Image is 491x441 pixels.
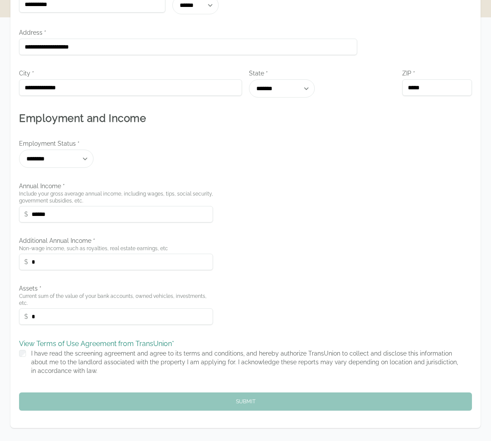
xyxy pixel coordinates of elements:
label: Assets * [19,284,213,293]
p: Current sum of the value of your bank accounts, owned vehicles, investments, etc. [19,293,213,307]
label: State * [249,69,395,78]
label: City * [19,69,242,78]
div: Employment and Income [19,111,472,125]
label: Address * [19,28,357,37]
p: Non-wage income, such as royalties, real estate earnings, etc [19,245,213,252]
label: Employment Status * [19,139,213,148]
a: View Terms of Use Agreement from TransUnion* [19,340,174,348]
label: Additional Annual Income * [19,236,213,245]
label: ZIP * [402,69,472,78]
p: Include your gross average annual income, including wages, tips, social security, government subs... [19,190,213,204]
label: I have read the screening agreement and agree to its terms and conditions, and hereby authorize T... [31,350,458,374]
label: Annual Income * [19,182,213,190]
